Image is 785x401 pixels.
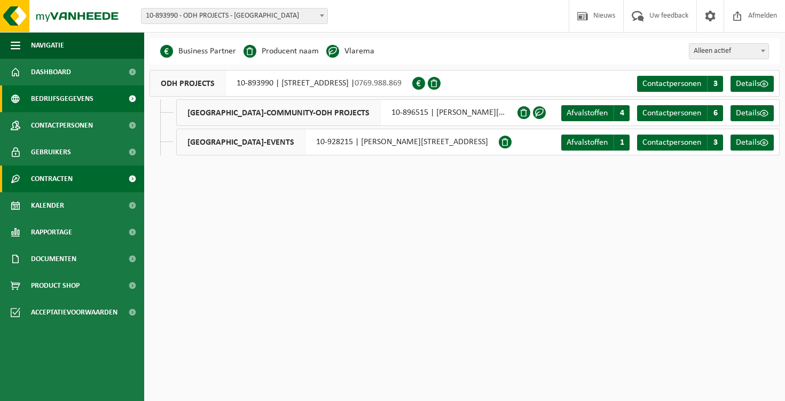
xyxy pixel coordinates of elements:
a: Details [731,105,774,121]
a: Contactpersonen 3 [637,135,723,151]
span: Contactpersonen [642,80,701,88]
span: Afvalstoffen [567,138,608,147]
span: Afvalstoffen [567,109,608,117]
span: [GEOGRAPHIC_DATA]-COMMUNITY-ODH PROJECTS [177,100,381,125]
span: Contactpersonen [642,109,701,117]
span: Navigatie [31,32,64,59]
span: Details [736,80,760,88]
div: 10-928215 | [PERSON_NAME][STREET_ADDRESS] [176,129,499,155]
span: Acceptatievoorwaarden [31,299,117,326]
li: Producent naam [244,43,319,59]
span: Documenten [31,246,76,272]
span: Contracten [31,166,73,192]
span: 3 [707,76,723,92]
li: Business Partner [160,43,236,59]
span: Details [736,138,760,147]
a: Afvalstoffen 4 [561,105,630,121]
span: ODH PROJECTS [150,70,226,96]
span: 0769.988.869 [355,79,402,88]
span: Gebruikers [31,139,71,166]
a: Contactpersonen 3 [637,76,723,92]
span: 10-893990 - ODH PROJECTS - VILVOORDE [142,9,327,23]
a: Details [731,135,774,151]
span: 6 [707,105,723,121]
a: Afvalstoffen 1 [561,135,630,151]
span: Dashboard [31,59,71,85]
a: Details [731,76,774,92]
span: 4 [614,105,630,121]
span: Details [736,109,760,117]
span: Contactpersonen [642,138,701,147]
div: 10-896515 | [PERSON_NAME][STREET_ADDRESS] [176,99,517,126]
li: Vlarema [326,43,374,59]
span: Bedrijfsgegevens [31,85,93,112]
span: Kalender [31,192,64,219]
span: [GEOGRAPHIC_DATA]-EVENTS [177,129,305,155]
span: Alleen actief [689,43,769,59]
span: Rapportage [31,219,72,246]
div: 10-893990 | [STREET_ADDRESS] | [150,70,412,97]
a: Contactpersonen 6 [637,105,723,121]
span: 3 [707,135,723,151]
span: Contactpersonen [31,112,93,139]
span: Product Shop [31,272,80,299]
span: 1 [614,135,630,151]
span: Alleen actief [689,44,768,59]
span: 10-893990 - ODH PROJECTS - VILVOORDE [141,8,328,24]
